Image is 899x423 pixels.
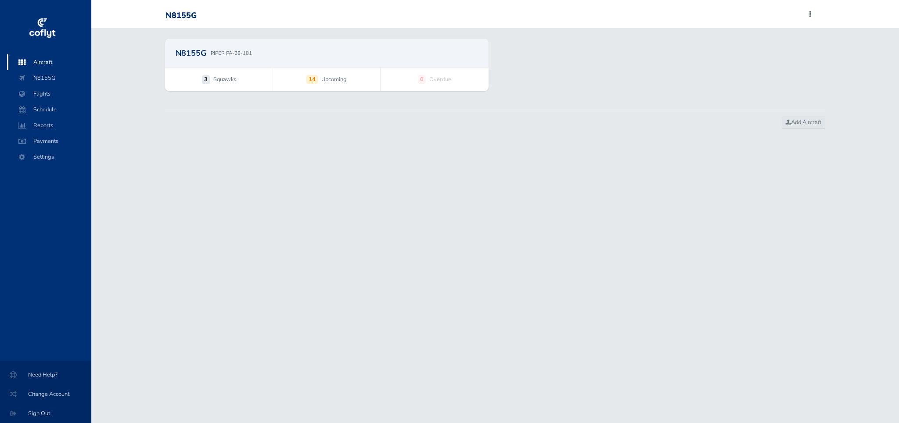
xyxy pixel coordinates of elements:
[429,75,451,84] span: Overdue
[418,75,426,84] strong: 0
[782,116,825,129] a: Add Aircraft
[16,70,83,86] span: N8155G
[321,75,347,84] span: Upcoming
[165,11,197,21] div: N8155G
[11,367,81,383] span: Need Help?
[306,75,318,84] strong: 14
[16,117,83,133] span: Reports
[16,149,83,165] span: Settings
[16,133,83,149] span: Payments
[211,49,252,57] p: PIPER PA-28-181
[213,75,236,84] span: Squawks
[176,49,206,57] h2: N8155G
[16,54,83,70] span: Aircraft
[16,86,83,102] span: Flights
[786,118,821,126] span: Add Aircraft
[165,39,489,91] a: N8155G PIPER PA-28-181 3 Squawks 14 Upcoming 0 Overdue
[16,102,83,117] span: Schedule
[202,75,210,84] strong: 3
[11,386,81,402] span: Change Account
[28,15,57,42] img: coflyt logo
[11,405,81,421] span: Sign Out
